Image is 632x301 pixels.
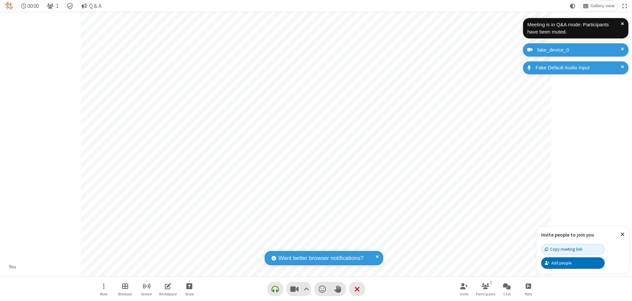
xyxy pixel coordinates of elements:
div: Timer [18,1,42,11]
button: Send a reaction [314,282,330,296]
span: 00:00 [27,3,39,9]
img: QA Selenium DO NOT DELETE OR CHANGE [5,2,13,10]
span: Whiteboard [159,292,177,296]
button: Open shared whiteboard [158,280,178,298]
div: fake_device_0 [535,46,623,54]
button: Open participant list [44,1,61,11]
button: Close popover [616,226,629,243]
button: Open participant list [476,280,495,298]
button: End or leave meeting [349,282,365,296]
button: Open poll [518,280,538,298]
div: Meeting is in Q&A mode: Participants have been muted. [527,21,621,36]
button: Change layout [580,1,617,11]
span: Stream [141,292,152,296]
button: Open chat [497,280,517,298]
span: Gallery view [591,3,615,9]
div: Meeting details Encryption enabled [64,1,76,11]
button: Raise hand [330,282,346,296]
div: You [7,263,19,271]
span: Breakout [118,292,132,296]
button: Copy meeting link [541,244,605,255]
button: Start streaming [137,280,156,298]
button: Connect your audio [267,282,283,296]
span: Q & A [89,3,101,9]
button: Q & A [79,1,104,11]
button: Video setting [302,282,311,296]
button: Open menu [94,280,114,298]
button: Stop video (⌘+Shift+V) [286,282,311,296]
span: 1 [56,3,59,9]
button: Add people [541,257,605,268]
span: Participants [476,292,495,296]
span: Chat [503,292,511,296]
div: Fake Default Audio Input [533,64,623,72]
label: Invite people to join you [541,232,594,238]
span: Invite [460,292,468,296]
button: Invite participants (⌘+Shift+I) [454,280,474,298]
button: Using system theme [567,1,578,11]
button: Start sharing [179,280,199,298]
div: 1 [488,279,494,285]
span: More [100,292,107,296]
span: Share [185,292,194,296]
span: Polls [525,292,532,296]
button: Manage Breakout Rooms [115,280,135,298]
div: Copy meeting link [545,246,582,252]
button: Fullscreen [620,1,630,11]
span: Want better browser notifications? [278,254,363,263]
